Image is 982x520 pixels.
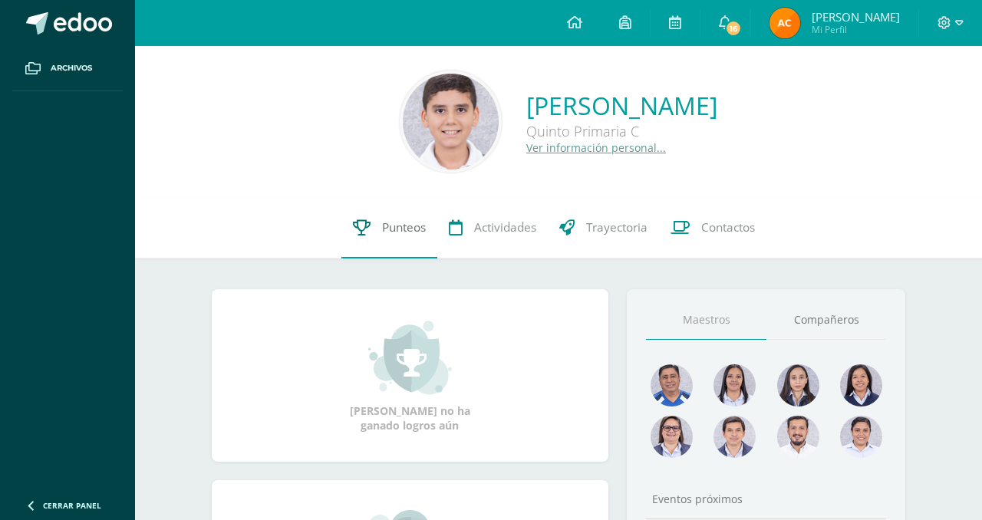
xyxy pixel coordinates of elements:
[526,122,717,140] div: Quinto Primaria C
[526,89,717,122] a: [PERSON_NAME]
[840,364,882,406] img: 21100ed4c967214a1caac39260a675f5.png
[812,9,900,25] span: [PERSON_NAME]
[713,364,756,406] img: 06db005d3c0fafa7117f50787961da9c.png
[382,219,426,235] span: Punteos
[659,197,766,258] a: Contactos
[646,492,886,506] div: Eventos próximos
[526,140,666,155] a: Ver información personal...
[713,416,756,458] img: 79615471927fb44a55a85da602df09cc.png
[51,62,92,74] span: Archivos
[725,20,742,37] span: 16
[769,8,800,38] img: cf23f2559fb4d6a6ba4fac9e8b6311d9.png
[651,364,693,406] img: 3fa84f42f3e29fcac37698908b932198.png
[586,219,648,235] span: Trayectoria
[341,197,437,258] a: Punteos
[812,23,900,36] span: Mi Perfil
[777,416,819,458] img: e324cd2860608120a0417e01f7b89804.png
[12,46,123,91] a: Archivos
[437,197,548,258] a: Actividades
[701,219,755,235] span: Contactos
[368,319,452,396] img: achievement_small.png
[766,301,887,340] a: Compañeros
[43,500,101,511] span: Cerrar panel
[333,319,486,433] div: [PERSON_NAME] no ha ganado logros aún
[474,219,536,235] span: Actividades
[548,197,659,258] a: Trayectoria
[403,74,499,169] img: ef20388f0c3c9bdb8138e55b59c5b856.png
[646,301,766,340] a: Maestros
[840,416,882,458] img: 51cd120af2e7b2e3e298fdb293d6118d.png
[777,364,819,406] img: 522dc90edefdd00265ec7718d30b3fcb.png
[651,416,693,458] img: 8362f987eb2848dbd6dae05437e53255.png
